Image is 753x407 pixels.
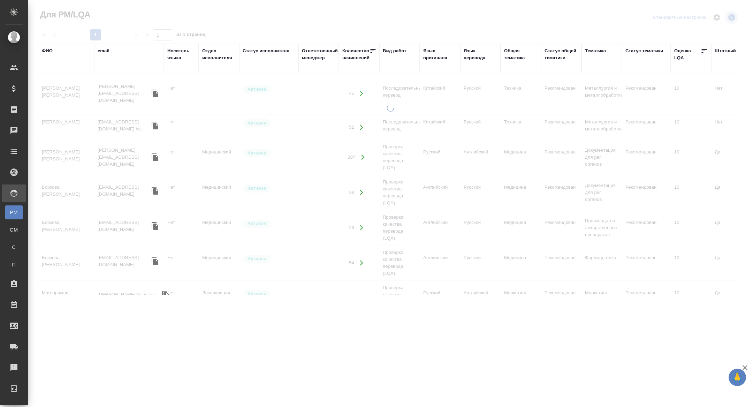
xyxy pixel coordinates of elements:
[42,47,53,54] div: ФИО
[150,120,160,131] button: Скопировать
[356,150,370,165] button: Открыть работы
[150,152,160,163] button: Скопировать
[504,47,538,61] div: Общая тематика
[423,47,457,61] div: Язык оригинала
[9,226,19,233] span: CM
[731,370,743,385] span: 🙏
[715,47,736,54] div: Штатный
[355,256,369,270] button: Открыть работы
[150,88,160,99] button: Скопировать
[383,47,406,54] div: Вид работ
[585,47,606,54] div: Тематика
[202,47,236,61] div: Отдел исполнителя
[729,369,746,386] button: 🙏
[342,47,370,61] div: Количество начислений
[9,261,19,268] span: П
[545,47,578,61] div: Статус общей тематики
[356,291,370,306] button: Открыть работы
[355,186,369,200] button: Открыть работы
[355,120,369,134] button: Открыть работы
[9,209,19,216] span: PM
[355,86,369,101] button: Открыть работы
[5,205,23,219] a: PM
[160,289,171,300] button: Скопировать
[150,256,160,266] button: Скопировать
[464,47,497,61] div: Язык перевода
[302,47,338,61] div: Ответственный менеджер
[150,221,160,231] button: Скопировать
[625,47,663,54] div: Статус тематики
[98,47,109,54] div: email
[167,47,195,61] div: Носитель языка
[5,223,23,237] a: CM
[150,186,160,196] button: Скопировать
[243,47,289,54] div: Статус исполнителя
[674,47,701,61] div: Оценка LQA
[9,244,19,251] span: С
[5,258,23,272] a: П
[5,240,23,254] a: С
[355,221,369,235] button: Открыть работы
